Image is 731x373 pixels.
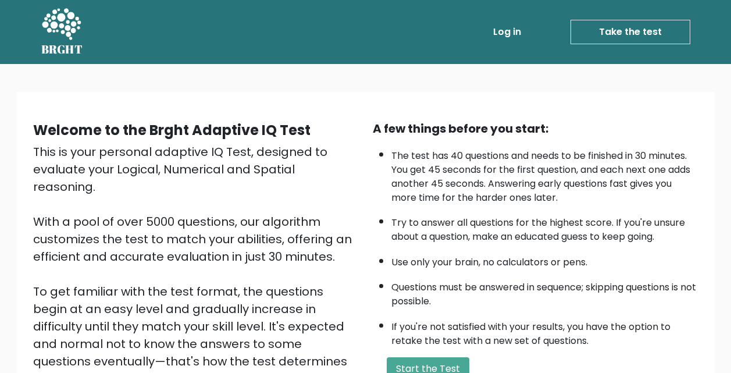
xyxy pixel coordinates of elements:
[391,275,698,308] li: Questions must be answered in sequence; skipping questions is not possible.
[391,143,698,205] li: The test has 40 questions and needs to be finished in 30 minutes. You get 45 seconds for the firs...
[41,5,83,59] a: BRGHT
[373,120,698,137] div: A few things before you start:
[488,20,526,44] a: Log in
[391,250,698,269] li: Use only your brain, no calculators or pens.
[41,42,83,56] h5: BRGHT
[33,120,311,140] b: Welcome to the Brght Adaptive IQ Test
[570,20,690,44] a: Take the test
[391,314,698,348] li: If you're not satisfied with your results, you have the option to retake the test with a new set ...
[391,210,698,244] li: Try to answer all questions for the highest score. If you're unsure about a question, make an edu...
